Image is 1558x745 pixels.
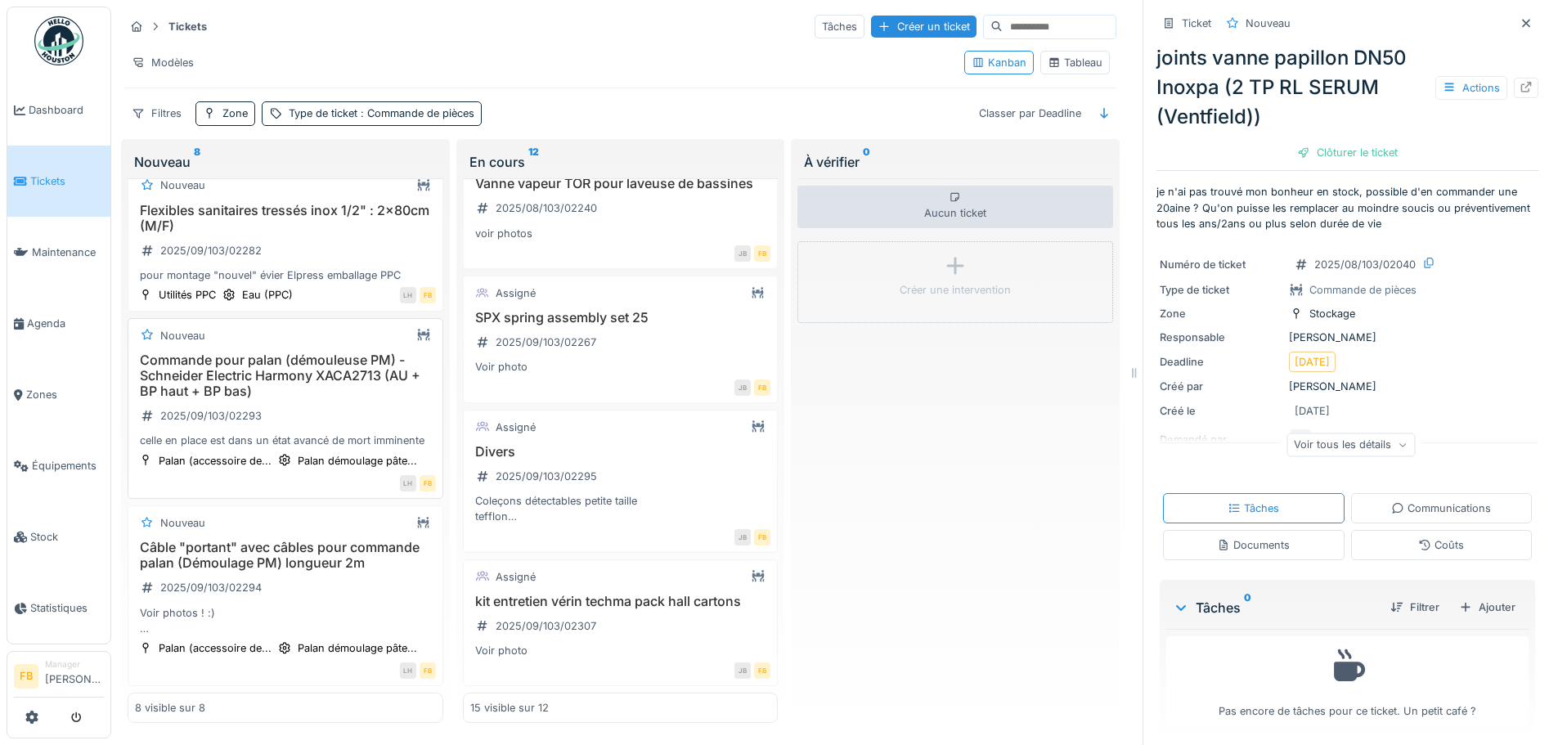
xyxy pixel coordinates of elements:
[1177,644,1518,720] div: Pas encore de tâches pour ce ticket. Un petit café ?
[160,177,205,193] div: Nouveau
[159,640,272,656] div: Palan (accessoire de...
[972,55,1026,70] div: Kanban
[134,152,437,172] div: Nouveau
[160,408,262,424] div: 2025/09/103/02293
[1182,16,1211,31] div: Ticket
[754,245,770,262] div: FB
[34,16,83,65] img: Badge_color-CXgf-gQk.svg
[29,102,104,118] span: Dashboard
[470,643,771,658] div: Voir photo
[124,51,201,74] div: Modèles
[1435,76,1507,100] div: Actions
[1384,596,1446,618] div: Filtrer
[1246,16,1291,31] div: Nouveau
[972,101,1089,125] div: Classer par Deadline
[14,664,38,689] li: FB
[1160,306,1282,321] div: Zone
[470,359,771,375] div: Voir photo
[754,379,770,396] div: FB
[162,19,213,34] strong: Tickets
[1314,257,1416,272] div: 2025/08/103/02040
[754,529,770,545] div: FB
[496,569,536,585] div: Assigné
[470,310,771,325] h3: SPX spring assembly set 25
[1160,330,1282,345] div: Responsable
[1217,537,1290,553] div: Documents
[804,152,1107,172] div: À vérifier
[160,515,205,531] div: Nouveau
[1391,500,1491,516] div: Communications
[496,618,596,634] div: 2025/09/103/02307
[470,444,771,460] h3: Divers
[1418,537,1464,553] div: Coûts
[1160,403,1282,419] div: Créé le
[1156,184,1538,231] p: je n'ai pas trouvé mon bonheur en stock, possible d'en commander une 20aine ? Qu'on puisse les re...
[7,217,110,288] a: Maintenance
[7,146,110,217] a: Tickets
[400,475,416,491] div: LH
[1291,141,1404,164] div: Clôturer le ticket
[7,288,110,359] a: Agenda
[734,245,751,262] div: JB
[470,226,771,241] div: voir photos
[159,287,216,303] div: Utilités PPC
[1160,330,1535,345] div: [PERSON_NAME]
[470,176,771,191] h3: Vanne vapeur TOR pour laveuse de bassines
[298,453,417,469] div: Palan démoulage pâte...
[420,475,436,491] div: FB
[135,605,436,636] div: Voir photos ! :) Besoin d'un 5G niveau électrique et de 2 cables latéraux de supportage pour la r...
[160,243,262,258] div: 2025/09/103/02282
[420,662,436,679] div: FB
[194,152,200,172] sup: 8
[470,493,771,524] div: Coleçons détectables petite taille tefflon rondelles M10 (petites + carossier en inox) Pile AA Pi...
[797,186,1113,228] div: Aucun ticket
[1160,282,1282,298] div: Type de ticket
[135,700,205,716] div: 8 visible sur 8
[160,580,262,595] div: 2025/09/103/02294
[1160,379,1535,394] div: [PERSON_NAME]
[7,430,110,501] a: Équipements
[30,173,104,189] span: Tickets
[135,203,436,234] h3: Flexibles sanitaires tressés inox 1/2" : 2x80cm (M/F)
[159,453,272,469] div: Palan (accessoire de...
[7,501,110,572] a: Stock
[496,420,536,435] div: Assigné
[222,105,248,121] div: Zone
[1228,500,1279,516] div: Tâches
[754,662,770,679] div: FB
[496,334,596,350] div: 2025/09/103/02267
[160,328,205,343] div: Nouveau
[496,469,597,484] div: 2025/09/103/02295
[400,662,416,679] div: LH
[1452,596,1522,618] div: Ajouter
[298,640,417,656] div: Palan démoulage pâte...
[1286,433,1415,456] div: Voir tous les détails
[815,15,864,38] div: Tâches
[734,662,751,679] div: JB
[45,658,104,693] li: [PERSON_NAME]
[470,594,771,609] h3: kit entretien vérin techma pack hall cartons
[357,107,474,119] span: : Commande de pièces
[30,529,104,545] span: Stock
[734,529,751,545] div: JB
[496,200,597,216] div: 2025/08/103/02240
[1160,257,1282,272] div: Numéro de ticket
[1309,306,1355,321] div: Stockage
[1295,354,1330,370] div: [DATE]
[135,433,436,448] div: celle en place est dans un état avancé de mort imminente
[420,287,436,303] div: FB
[7,74,110,146] a: Dashboard
[1160,354,1282,370] div: Deadline
[1173,598,1377,617] div: Tâches
[135,352,436,400] h3: Commande pour palan (démouleuse PM) - Schneider Electric Harmony XACA2713 (AU + BP haut + BP bas)
[135,267,436,283] div: pour montage "nouvel" évier Elpress emballage PPC
[496,285,536,301] div: Assigné
[1160,379,1282,394] div: Créé par
[1295,403,1330,419] div: [DATE]
[734,379,751,396] div: JB
[470,700,549,716] div: 15 visible sur 12
[469,152,772,172] div: En cours
[1309,282,1417,298] div: Commande de pièces
[45,658,104,671] div: Manager
[32,245,104,260] span: Maintenance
